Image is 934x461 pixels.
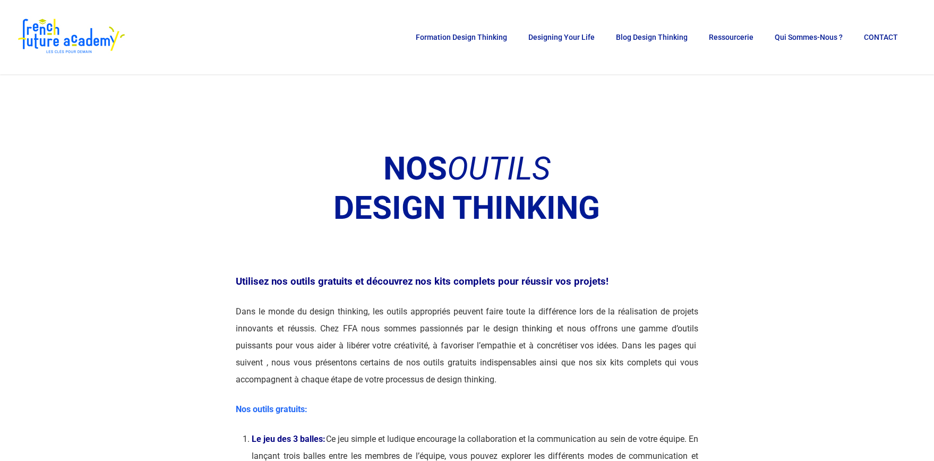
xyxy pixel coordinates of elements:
span: Utilisez nos outils gratuits et découvrez nos kits complets pour réussir vos projets! [236,276,609,287]
span: Formation Design Thinking [416,33,507,41]
img: French Future Academy [15,16,127,58]
em: OUTILS [447,150,551,187]
h1: NOS DESIGN THINKING [236,149,698,228]
a: Blog Design Thinking [611,33,693,41]
a: Ressourcerie [704,33,759,41]
span: Ressourcerie [709,33,753,41]
span: Designing Your Life [528,33,595,41]
a: Designing Your Life [523,33,600,41]
span: Qui sommes-nous ? [775,33,843,41]
a: Formation Design Thinking [410,33,512,41]
a: CONTACT [859,33,903,41]
span: CONTACT [864,33,898,41]
a: Nos outils gratuits: [236,404,307,414]
strong: Le jeu des 3 balles: [252,434,325,444]
a: Qui sommes-nous ? [769,33,848,41]
p: Dans le monde du design thinking, les outils appropriés peuvent faire toute la différence lors de... [236,303,698,401]
span: Blog Design Thinking [616,33,688,41]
